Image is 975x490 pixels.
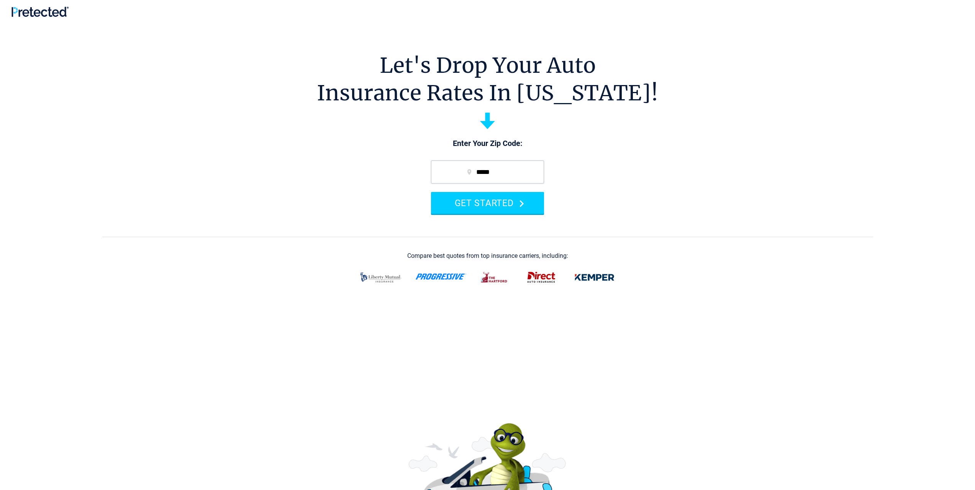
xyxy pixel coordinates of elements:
img: kemper [569,267,620,287]
img: thehartford [476,267,513,287]
img: progressive [415,274,467,280]
input: zip code [431,161,544,184]
h1: Let's Drop Your Auto Insurance Rates In [US_STATE]! [317,52,658,107]
img: direct [523,267,560,287]
button: GET STARTED [431,192,544,214]
div: Compare best quotes from top insurance carriers, including: [407,252,568,259]
img: liberty [356,267,406,287]
img: Pretected Logo [11,7,69,17]
p: Enter Your Zip Code: [423,138,552,149]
